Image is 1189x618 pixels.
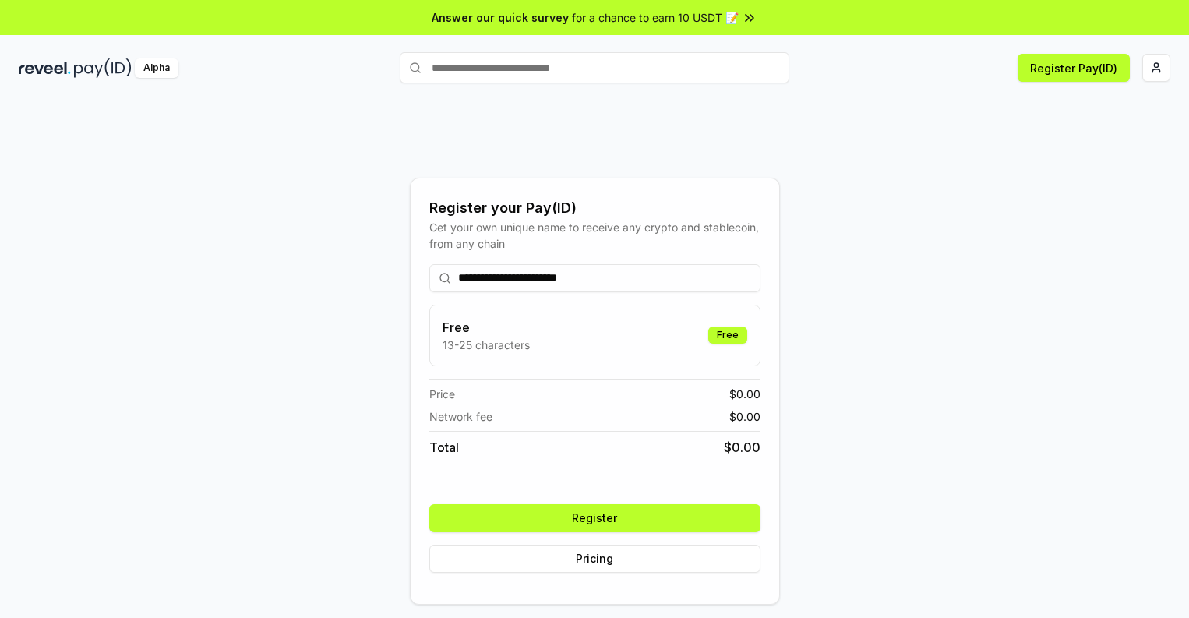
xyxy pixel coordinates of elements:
[429,408,492,425] span: Network fee
[443,337,530,353] p: 13-25 characters
[1018,54,1130,82] button: Register Pay(ID)
[429,386,455,402] span: Price
[74,58,132,78] img: pay_id
[429,545,760,573] button: Pricing
[429,197,760,219] div: Register your Pay(ID)
[729,386,760,402] span: $ 0.00
[572,9,739,26] span: for a chance to earn 10 USDT 📝
[429,219,760,252] div: Get your own unique name to receive any crypto and stablecoin, from any chain
[729,408,760,425] span: $ 0.00
[432,9,569,26] span: Answer our quick survey
[443,318,530,337] h3: Free
[135,58,178,78] div: Alpha
[429,438,459,457] span: Total
[429,504,760,532] button: Register
[19,58,71,78] img: reveel_dark
[724,438,760,457] span: $ 0.00
[708,327,747,344] div: Free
